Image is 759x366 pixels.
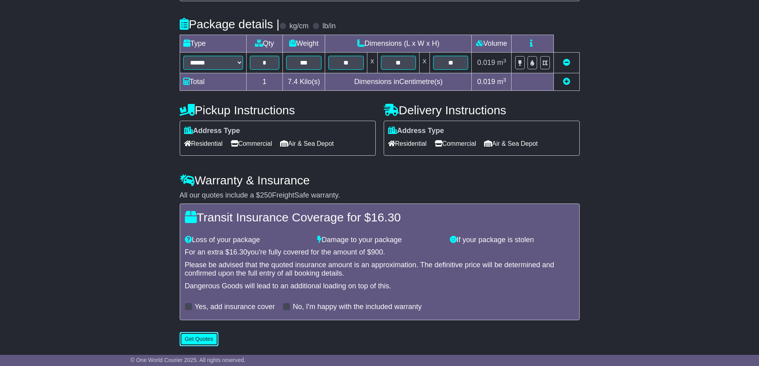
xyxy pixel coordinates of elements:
td: Kilo(s) [283,73,325,91]
span: m [497,59,506,67]
sup: 3 [503,58,506,64]
span: m [497,78,506,86]
td: Weight [283,35,325,53]
span: Commercial [435,137,476,150]
h4: Warranty & Insurance [180,174,580,187]
label: Address Type [184,127,240,135]
td: Total [180,73,246,91]
td: x [367,53,377,73]
span: Residential [184,137,223,150]
span: © One World Courier 2025. All rights reserved. [131,357,246,363]
span: 16.30 [229,248,247,256]
div: For an extra $ you're fully covered for the amount of $ . [185,248,575,257]
div: Dangerous Goods will lead to an additional loading on top of this. [185,282,575,291]
span: 16.30 [371,211,401,224]
label: Address Type [388,127,444,135]
h4: Transit Insurance Coverage for $ [185,211,575,224]
span: 7.4 [288,78,298,86]
td: x [420,53,430,73]
label: lb/in [322,22,335,31]
td: Volume [472,35,512,53]
span: Residential [388,137,427,150]
span: 250 [260,191,272,199]
td: 1 [246,73,283,91]
div: All our quotes include a $ FreightSafe warranty. [180,191,580,200]
span: 900 [371,248,383,256]
h4: Pickup Instructions [180,104,376,117]
td: Qty [246,35,283,53]
a: Remove this item [563,59,570,67]
label: No, I'm happy with the included warranty [293,303,422,311]
label: kg/cm [289,22,308,31]
div: Please be advised that the quoted insurance amount is an approximation. The definitive price will... [185,261,575,278]
div: If your package is stolen [446,236,579,245]
a: Add new item [563,78,570,86]
div: Damage to your package [313,236,446,245]
td: Type [180,35,246,53]
span: 0.019 [477,59,495,67]
div: Loss of your package [181,236,314,245]
span: Air & Sea Depot [484,137,538,150]
span: Air & Sea Depot [280,137,334,150]
td: Dimensions in Centimetre(s) [325,73,472,91]
span: 0.019 [477,78,495,86]
sup: 3 [503,77,506,83]
button: Get Quotes [180,332,219,346]
label: Yes, add insurance cover [195,303,275,311]
td: Dimensions (L x W x H) [325,35,472,53]
span: Commercial [231,137,272,150]
h4: Package details | [180,18,280,31]
h4: Delivery Instructions [384,104,580,117]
